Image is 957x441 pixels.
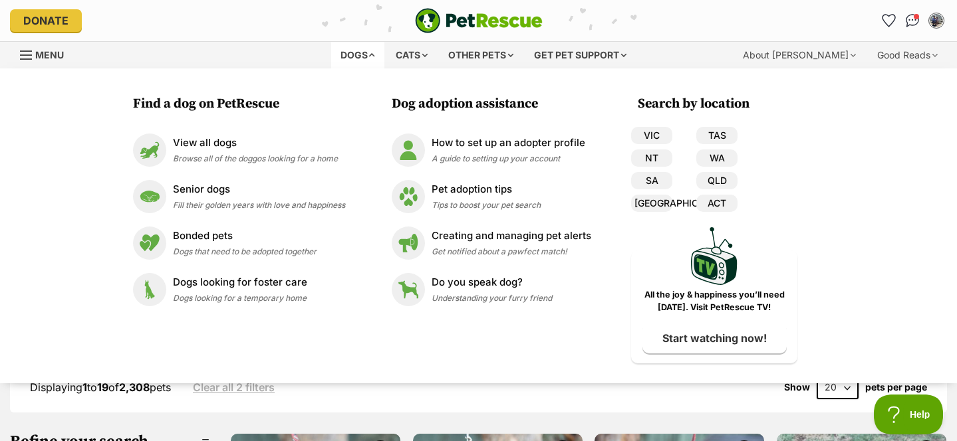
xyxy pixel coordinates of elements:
[173,228,317,244] p: Bonded pets
[432,275,552,290] p: Do you speak dog?
[878,10,947,31] ul: Account quick links
[392,273,425,306] img: Do you speak dog?
[119,381,150,394] strong: 2,308
[392,133,425,167] img: How to set up an adopter profile
[392,95,598,114] h3: Dog adoption assistance
[30,381,171,394] span: Displaying to of pets
[926,10,947,31] button: My account
[930,14,943,27] img: Lianne Bissell profile pic
[35,49,64,60] span: Menu
[631,195,672,212] a: [GEOGRAPHIC_DATA]
[173,246,317,256] span: Dogs that need to be adopted together
[392,226,425,260] img: Creating and managing pet alerts
[133,95,352,114] h3: Find a dog on PetRescue
[432,200,541,210] span: Tips to boost your pet search
[133,133,345,167] a: View all dogs View all dogs Browse all of the doggos looking for a home
[331,42,384,68] div: Dogs
[20,42,73,66] a: Menu
[696,127,738,144] a: TAS
[193,381,275,393] a: Clear all 2 filters
[82,381,87,394] strong: 1
[392,180,425,213] img: Pet adoption tips
[133,273,166,306] img: Dogs looking for foster care
[696,149,738,167] a: WA
[691,227,738,285] img: PetRescue TV logo
[874,395,944,434] iframe: Help Scout Beacon - Open
[386,42,437,68] div: Cats
[392,133,591,167] a: How to set up an adopter profile How to set up an adopter profile A guide to setting up your account
[392,273,591,306] a: Do you speak dog? Do you speak dog? Understanding your furry friend
[133,180,345,213] a: Senior dogs Senior dogs Fill their golden years with love and happiness
[865,382,927,393] label: pets per page
[173,293,307,303] span: Dogs looking for a temporary home
[631,172,672,189] a: SA
[432,135,585,151] p: How to set up an adopter profile
[696,195,738,212] a: ACT
[638,95,797,114] h3: Search by location
[392,180,591,213] a: Pet adoption tips Pet adoption tips Tips to boost your pet search
[734,42,865,68] div: About [PERSON_NAME]
[439,42,523,68] div: Other pets
[133,226,345,260] a: Bonded pets Bonded pets Dogs that need to be adopted together
[432,228,591,244] p: Creating and managing pet alerts
[631,149,672,167] a: NT
[415,8,543,33] a: PetRescue
[784,382,810,393] span: Show
[906,14,920,27] img: chat-41dd97257d64d25036548639549fe6c8038ab92f7586957e7f3b1b290dea8141.svg
[631,127,672,144] a: VIC
[415,8,543,33] img: logo-e224e6f780fb5917bec1dbf3a21bbac754714ae5b6737aabdf751b685950b380.svg
[432,246,567,256] span: Get notified about a pawfect match!
[173,135,338,151] p: View all dogs
[642,323,787,353] a: Start watching now!
[696,172,738,189] a: QLD
[432,293,552,303] span: Understanding your furry friend
[173,153,338,163] span: Browse all of the doggos looking for a home
[133,133,166,167] img: View all dogs
[902,10,923,31] a: Conversations
[878,10,899,31] a: Favourites
[133,226,166,260] img: Bonded pets
[10,9,82,32] a: Donate
[97,381,108,394] strong: 19
[432,153,560,163] span: A guide to setting up your account
[173,182,345,197] p: Senior dogs
[432,182,541,197] p: Pet adoption tips
[392,226,591,260] a: Creating and managing pet alerts Creating and managing pet alerts Get notified about a pawfect ma...
[173,275,307,290] p: Dogs looking for foster care
[641,289,787,314] p: All the joy & happiness you’ll need [DATE]. Visit PetRescue TV!
[868,42,947,68] div: Good Reads
[133,273,345,306] a: Dogs looking for foster care Dogs looking for foster care Dogs looking for a temporary home
[173,200,345,210] span: Fill their golden years with love and happiness
[133,180,166,213] img: Senior dogs
[525,42,636,68] div: Get pet support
